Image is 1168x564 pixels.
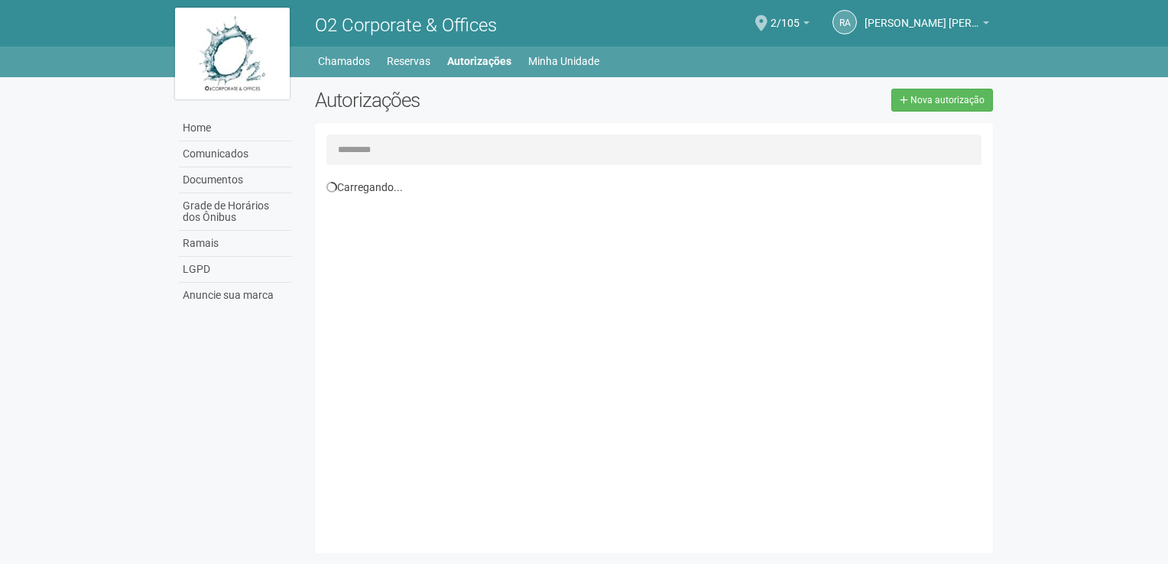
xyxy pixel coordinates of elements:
a: 2/105 [771,19,809,31]
a: Ramais [179,231,292,257]
span: 2/105 [771,2,800,29]
a: Chamados [318,50,370,72]
a: Autorizações [447,50,511,72]
a: Reservas [387,50,430,72]
a: LGPD [179,257,292,283]
a: [PERSON_NAME] [PERSON_NAME] [865,19,989,31]
span: O2 Corporate & Offices [315,15,497,36]
div: Carregando... [326,180,981,194]
a: Minha Unidade [528,50,599,72]
a: Grade de Horários dos Ônibus [179,193,292,231]
a: RA [832,10,857,34]
a: Documentos [179,167,292,193]
a: Nova autorização [891,89,993,112]
a: Anuncie sua marca [179,283,292,308]
a: Home [179,115,292,141]
a: Comunicados [179,141,292,167]
span: Ricardo Affonso Izzo Pinto [865,2,979,29]
h2: Autorizações [315,89,642,112]
img: logo.jpg [175,8,290,99]
span: Nova autorização [910,95,985,105]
